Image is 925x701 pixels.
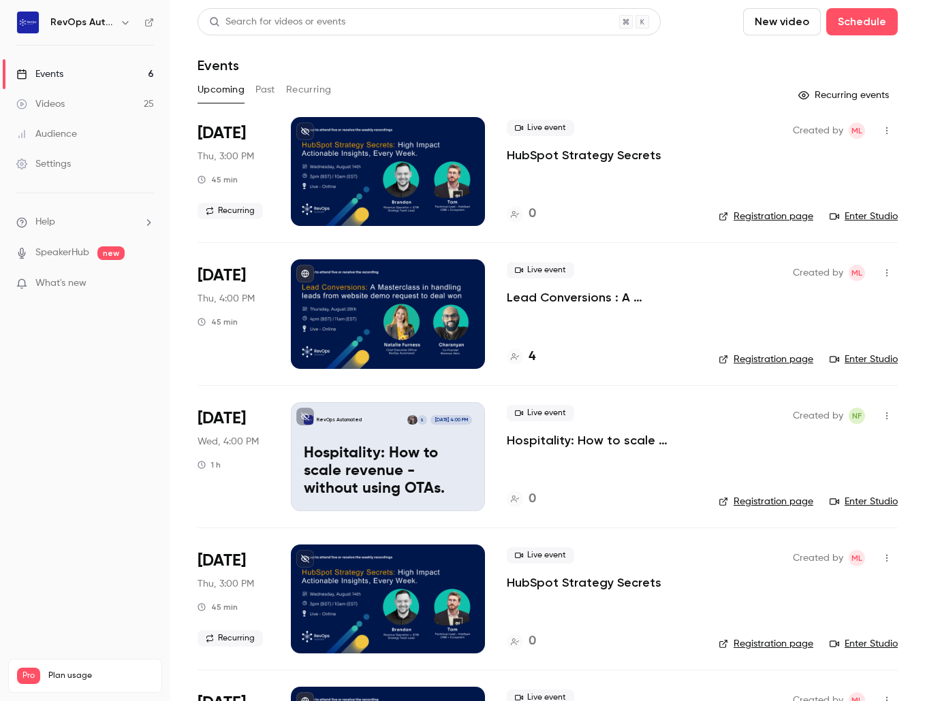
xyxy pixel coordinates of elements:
a: HubSpot Strategy Secrets [507,574,661,591]
a: HubSpot Strategy Secrets [507,147,661,163]
div: Audience [16,127,77,141]
div: Sep 4 Thu, 3:00 PM (Europe/London) [198,544,269,653]
div: Events [16,67,63,81]
img: Tom Birch [407,415,417,425]
div: Sep 3 Wed, 4:00 PM (Europe/London) [198,402,269,511]
h4: 0 [529,632,536,651]
span: Natalie Furness [849,408,865,424]
span: Wed, 4:00 PM [198,435,259,449]
a: Hospitality: How to scale revenue - without using OTAs.RevOps AutomatedSTom Birch[DATE] 4:00 PMHo... [291,402,485,511]
span: Mia-Jean Lee [849,123,865,139]
a: 4 [507,348,535,366]
a: Lead Conversions : A Masterclass in handling leads from website demo request to deal won - feat R... [507,289,697,306]
span: Thu, 3:00 PM [198,577,254,591]
a: Registration page [719,353,813,366]
li: help-dropdown-opener [16,215,154,229]
a: Enter Studio [830,210,898,223]
a: Enter Studio [830,637,898,651]
span: [DATE] [198,550,246,572]
span: new [97,246,125,260]
a: 0 [507,205,536,223]
span: [DATE] [198,408,246,429]
button: Recurring events [792,84,898,106]
h1: Events [198,57,239,74]
a: 0 [507,490,536,508]
span: Thu, 3:00 PM [198,150,254,163]
span: ML [851,123,862,139]
button: Past [255,79,275,101]
a: Registration page [719,210,813,223]
a: SpeakerHub [35,246,89,260]
p: RevOps Automated [317,417,362,423]
div: 45 min [198,316,238,327]
h4: 0 [529,490,536,508]
span: Help [35,215,55,229]
span: Live event [507,120,574,136]
span: Recurring [198,630,263,647]
h4: 0 [529,205,536,223]
span: Live event [507,262,574,278]
span: [DATE] 4:00 PM [430,415,471,425]
span: [DATE] [198,123,246,144]
div: Aug 28 Thu, 3:00 PM (Europe/London) [198,117,269,226]
a: Registration page [719,637,813,651]
span: Created by [793,550,843,566]
span: What's new [35,276,87,291]
div: Search for videos or events [209,15,345,29]
span: Pro [17,668,40,684]
span: [DATE] [198,265,246,287]
span: Thu, 4:00 PM [198,292,255,306]
span: NF [852,408,862,424]
span: Plan usage [48,670,153,681]
div: 1 h [198,459,221,470]
button: Recurring [286,79,332,101]
h6: RevOps Automated [50,16,114,29]
span: ML [851,265,862,281]
div: 45 min [198,602,238,613]
span: Mia-Jean Lee [849,265,865,281]
button: New video [743,8,821,35]
button: Upcoming [198,79,245,101]
a: Enter Studio [830,495,898,508]
div: Settings [16,157,71,171]
div: 45 min [198,174,238,185]
a: Registration page [719,495,813,508]
img: RevOps Automated [17,12,39,33]
span: Live event [507,405,574,421]
a: Enter Studio [830,353,898,366]
span: Recurring [198,203,263,219]
iframe: Noticeable Trigger [138,278,154,290]
h4: 4 [529,348,535,366]
span: Live event [507,547,574,564]
span: Created by [793,408,843,424]
div: Videos [16,97,65,111]
p: Hospitality: How to scale revenue - without using OTAs. [304,445,472,498]
div: Aug 28 Thu, 4:00 PM (Europe/London) [198,259,269,368]
span: Created by [793,265,843,281]
div: S [417,414,428,425]
a: 0 [507,632,536,651]
a: Hospitality: How to scale revenue - without using OTAs. [507,432,697,449]
button: Schedule [826,8,898,35]
span: Mia-Jean Lee [849,550,865,566]
span: ML [851,550,862,566]
span: Created by [793,123,843,139]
